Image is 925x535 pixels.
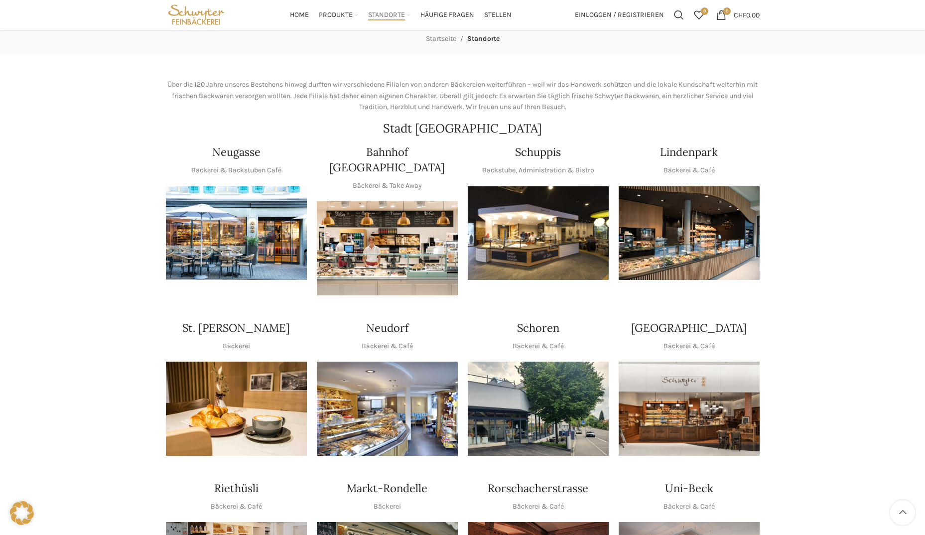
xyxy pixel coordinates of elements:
h4: Schuppis [515,144,561,160]
div: 1 / 1 [166,186,307,280]
div: Meine Wunschliste [689,5,709,25]
h4: Bahnhof [GEOGRAPHIC_DATA] [317,144,458,175]
div: 1 / 1 [317,362,458,456]
p: Über die 120 Jahre unseres Bestehens hinweg durften wir verschiedene Filialen von anderen Bäckere... [166,79,760,113]
span: 0 [723,7,731,15]
p: Bäckerei & Café [663,341,715,352]
img: schwyter-23 [166,362,307,456]
div: 1 / 1 [166,362,307,456]
h4: Rorschacherstrasse [488,481,588,496]
h4: Lindenpark [660,144,718,160]
h2: Stadt [GEOGRAPHIC_DATA] [166,123,760,134]
a: Produkte [319,5,358,25]
h4: Schoren [517,320,559,336]
span: Stellen [484,10,512,20]
p: Bäckerei & Café [663,165,715,176]
p: Backstube, Administration & Bistro [482,165,594,176]
a: Standorte [368,5,410,25]
div: 1 / 1 [619,362,760,456]
div: Main navigation [232,5,569,25]
p: Bäckerei & Café [362,341,413,352]
a: Scroll to top button [890,500,915,525]
span: Produkte [319,10,353,20]
a: Suchen [669,5,689,25]
a: 0 [689,5,709,25]
a: 0 CHF0.00 [711,5,765,25]
p: Bäckerei & Take Away [353,180,422,191]
p: Bäckerei [374,501,401,512]
div: 1 / 1 [468,186,609,280]
div: 1 / 1 [619,186,760,280]
h4: Neugasse [212,144,261,160]
span: Einloggen / Registrieren [575,11,664,18]
img: Neudorf_1 [317,362,458,456]
p: Bäckerei & Café [663,501,715,512]
span: Home [290,10,309,20]
div: 1 / 1 [468,362,609,456]
p: Bäckerei & Backstuben Café [191,165,281,176]
p: Bäckerei & Café [513,501,564,512]
bdi: 0.00 [734,10,760,19]
span: 0 [701,7,708,15]
span: CHF [734,10,746,19]
a: Stellen [484,5,512,25]
span: Häufige Fragen [420,10,474,20]
p: Bäckerei [223,341,250,352]
h4: Neudorf [366,320,408,336]
h4: Uni-Beck [665,481,713,496]
a: Startseite [426,34,456,43]
img: Schwyter-1800x900 [619,362,760,456]
h4: Riethüsli [214,481,259,496]
h4: St. [PERSON_NAME] [182,320,290,336]
img: Bahnhof St. Gallen [317,201,458,295]
div: 1 / 1 [317,201,458,295]
img: 150130-Schwyter-013 [468,186,609,280]
a: Home [290,5,309,25]
a: Häufige Fragen [420,5,474,25]
span: Standorte [368,10,405,20]
a: Site logo [166,10,227,18]
img: Neugasse [166,186,307,280]
h4: Markt-Rondelle [347,481,427,496]
img: 0842cc03-b884-43c1-a0c9-0889ef9087d6 copy [468,362,609,456]
p: Bäckerei & Café [513,341,564,352]
img: 017-e1571925257345 [619,186,760,280]
h4: [GEOGRAPHIC_DATA] [631,320,747,336]
a: Einloggen / Registrieren [570,5,669,25]
span: Standorte [467,34,500,43]
p: Bäckerei & Café [211,501,262,512]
